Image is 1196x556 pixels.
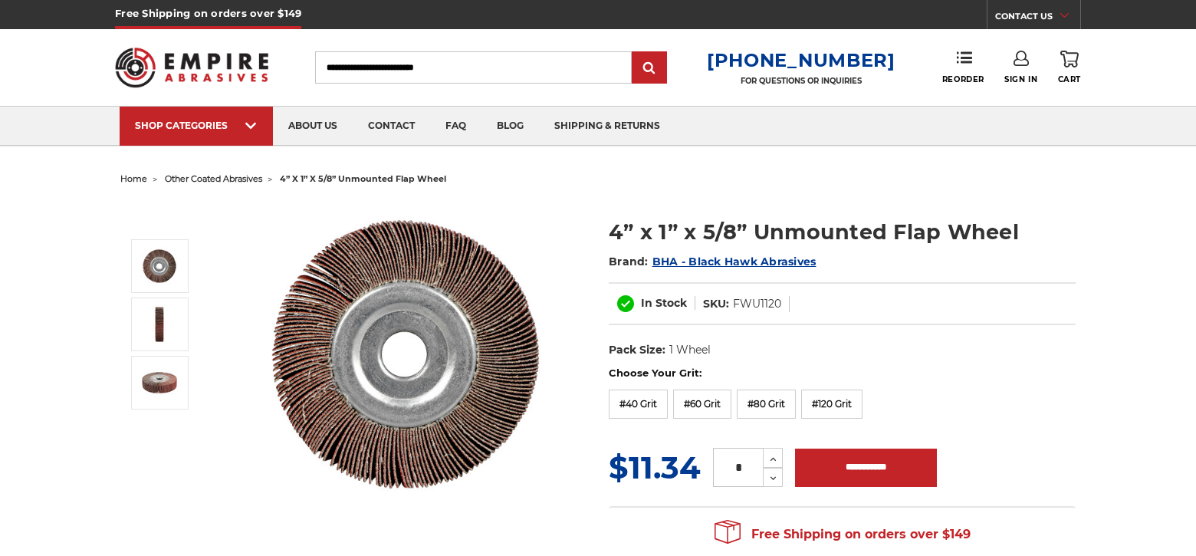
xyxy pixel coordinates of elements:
[669,342,711,358] dd: 1 Wheel
[140,305,179,344] img: 4 inch flap wheel
[609,217,1076,247] h1: 4” x 1” x 5/8” Unmounted Flap Wheel
[715,519,971,550] span: Free Shipping on orders over $149
[1058,51,1081,84] a: Cart
[1004,74,1037,84] span: Sign In
[120,173,147,184] a: home
[609,255,649,268] span: Brand:
[609,366,1076,381] label: Choose Your Grit:
[115,38,268,97] img: Empire Abrasives
[733,296,781,312] dd: FWU1120
[942,74,984,84] span: Reorder
[942,51,984,84] a: Reorder
[481,107,539,146] a: blog
[609,342,665,358] dt: Pack Size:
[995,8,1080,29] a: CONTACT US
[703,296,729,312] dt: SKU:
[707,76,895,86] p: FOR QUESTIONS OR INQUIRIES
[652,255,816,268] a: BHA - Black Hawk Abrasives
[1058,74,1081,84] span: Cart
[641,296,687,310] span: In Stock
[165,173,262,184] a: other coated abrasives
[430,107,481,146] a: faq
[273,107,353,146] a: about us
[140,247,179,285] img: 4" x 1" x 5/8" aluminum oxide unmounted flap wheel
[252,201,559,508] img: 4" x 1" x 5/8" aluminum oxide unmounted flap wheel
[539,107,675,146] a: shipping & returns
[353,107,430,146] a: contact
[135,120,258,131] div: SHOP CATEGORIES
[280,173,446,184] span: 4” x 1” x 5/8” unmounted flap wheel
[707,49,895,71] a: [PHONE_NUMBER]
[140,364,179,402] img: 4” x 1” x 5/8” Unmounted Flap Wheel
[609,449,701,486] span: $11.34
